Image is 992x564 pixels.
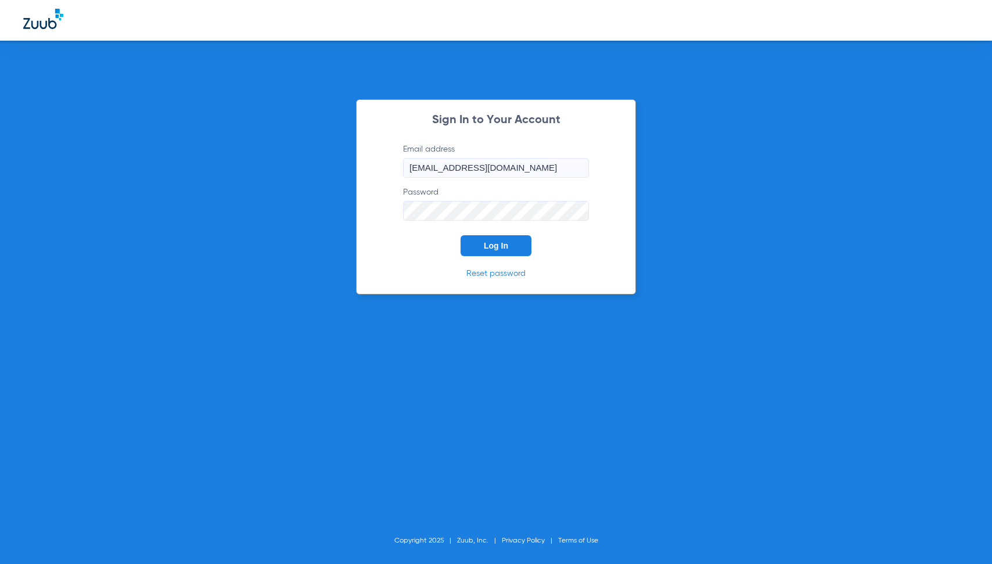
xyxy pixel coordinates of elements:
input: Email address [403,158,589,178]
span: Log In [484,241,508,250]
input: Password [403,201,589,221]
label: Password [403,186,589,221]
img: Zuub Logo [23,9,63,29]
a: Privacy Policy [502,537,545,544]
li: Zuub, Inc. [457,535,502,547]
a: Terms of Use [558,537,598,544]
label: Email address [403,143,589,178]
li: Copyright 2025 [394,535,457,547]
a: Reset password [466,270,526,278]
button: Log In [461,235,531,256]
h2: Sign In to Your Account [386,114,606,126]
iframe: Chat Widget [934,508,992,564]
